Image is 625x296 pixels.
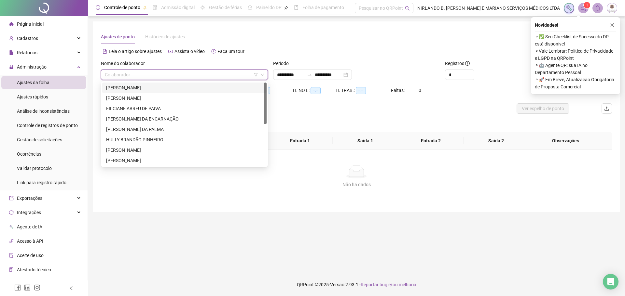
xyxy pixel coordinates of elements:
div: H. TRAB.: [336,87,391,94]
sup: 1 [584,2,590,8]
span: ⚬ 🚀 Em Breve, Atualização Obrigatória de Proposta Comercial [535,76,616,90]
div: [PERSON_NAME] [106,84,263,91]
span: solution [9,267,14,272]
div: HULLY BRANDÃO PINHEIRO [106,136,263,143]
div: EILCIANE ABREU DE PAIVA [106,105,263,112]
span: 0 [419,88,421,93]
span: sun [201,5,205,10]
div: ALESSANDRA EMILLY VIANA DA SILVA [102,83,267,93]
span: Cadastros [17,36,38,41]
span: --:-- [356,87,366,94]
span: linkedin [24,284,31,291]
span: ⚬ 🤖 Agente QR: sua IA no Departamento Pessoal [535,62,616,76]
span: Painel do DP [256,5,282,10]
th: Saída 1 [333,132,398,150]
span: Integrações [17,210,41,215]
th: Entrada 1 [267,132,333,150]
span: upload [604,106,609,111]
div: [PERSON_NAME] [106,95,263,102]
span: Exportações [17,196,42,201]
th: Saída 2 [464,132,529,150]
span: Versão [330,282,344,287]
span: Faça um tour [217,49,244,54]
span: Aceite de uso [17,253,44,258]
div: KAMILLA JOHNNY YOSHII LOPES [102,155,267,166]
span: info-circle [465,61,470,66]
span: Link para registro rápido [17,180,66,185]
span: pushpin [143,6,147,10]
span: down [260,73,264,77]
span: Observações [529,137,602,144]
div: EILCIANE ABREU DE PAIVA [102,103,267,114]
span: Administração [17,64,47,70]
div: HE 3: [251,87,293,94]
span: pushpin [284,6,288,10]
span: file-text [103,49,107,54]
div: Não há dados [109,181,604,188]
span: to [307,72,312,77]
span: ⚬ Vale Lembrar: Política de Privacidade e LGPD na QRPoint [535,47,616,62]
div: [PERSON_NAME] [106,147,263,154]
span: history [211,49,216,54]
span: Histórico de ajustes [145,34,185,39]
div: [PERSON_NAME] [106,157,263,164]
div: [PERSON_NAME] DA PALMA [106,126,263,133]
span: left [69,286,74,290]
span: filter [254,73,258,77]
label: Período [273,60,293,67]
span: Gestão de solicitações [17,137,62,142]
span: home [9,22,14,26]
span: 1 [586,3,588,7]
footer: QRPoint © 2025 - 2.93.1 - [88,273,625,296]
span: file [9,50,14,55]
span: Assista o vídeo [174,49,205,54]
div: [PERSON_NAME] DA ENCARNAÇÃO [106,115,263,122]
span: bell [595,5,601,11]
button: Ver espelho de ponto [517,103,569,114]
img: 19775 [607,3,617,13]
span: dashboard [248,5,252,10]
div: H. NOT.: [293,87,336,94]
div: Open Intercom Messenger [603,274,618,290]
span: Relatórios [17,50,37,55]
span: --:-- [311,87,321,94]
div: HULLY BRANDÃO PINHEIRO [102,135,267,145]
span: Registros [445,60,470,67]
span: facebook [14,284,21,291]
span: notification [580,5,586,11]
div: ANE CAROLINE SOUSA DA SILVA [102,93,267,103]
span: Acesso à API [17,238,43,244]
span: Faltas: [391,88,406,93]
span: ⚬ ✅ Seu Checklist de Sucesso do DP está disponível [535,33,616,47]
span: swap-right [307,72,312,77]
span: Controle de registros de ponto [17,123,78,128]
span: close [610,23,615,27]
img: sparkle-icon.fc2bf0ac1784a2077858766a79e2daf3.svg [565,5,573,12]
span: NIRLANDO B. [PERSON_NAME] E MARIANO SERVIÇOS MÉDICOS LTDA [417,5,560,12]
span: Controle de ponto [104,5,140,10]
span: Ajustes da folha [17,80,49,85]
th: Entrada 2 [398,132,464,150]
span: Reportar bug e/ou melhoria [361,282,416,287]
span: Página inicial [17,21,44,27]
div: ISABELLA CRISTINA PEREIRA [102,145,267,155]
span: lock [9,65,14,69]
span: user-add [9,36,14,41]
span: Leia o artigo sobre ajustes [109,49,162,54]
span: Análise de inconsistências [17,109,70,114]
span: youtube [168,49,173,54]
span: api [9,239,14,243]
span: book [294,5,299,10]
span: instagram [34,284,40,291]
span: Atestado técnico [17,267,51,272]
span: Gestão de férias [209,5,242,10]
span: audit [9,253,14,258]
div: GIULIANA PAZ DA ENCARNAÇÃO [102,114,267,124]
span: Agente de IA [17,224,42,229]
span: search [405,6,410,11]
span: Ocorrências [17,151,41,157]
span: Ajustes rápidos [17,94,48,99]
span: clock-circle [96,5,100,10]
span: file-done [153,5,157,10]
th: Observações [524,132,607,150]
